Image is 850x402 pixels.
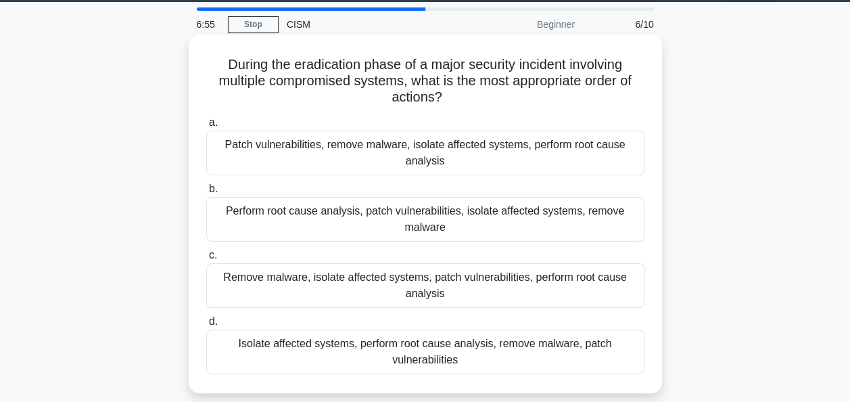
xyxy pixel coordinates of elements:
div: CISM [279,11,465,38]
div: 6/10 [583,11,662,38]
span: a. [209,116,218,128]
span: d. [209,315,218,327]
div: Isolate affected systems, perform root cause analysis, remove malware, patch vulnerabilities [206,330,644,374]
div: Remove malware, isolate affected systems, patch vulnerabilities, perform root cause analysis [206,263,644,308]
div: Patch vulnerabilities, remove malware, isolate affected systems, perform root cause analysis [206,131,644,175]
h5: During the eradication phase of a major security incident involving multiple compromised systems,... [205,56,646,106]
div: 6:55 [189,11,228,38]
div: Perform root cause analysis, patch vulnerabilities, isolate affected systems, remove malware [206,197,644,242]
div: Beginner [465,11,583,38]
span: c. [209,249,217,261]
span: b. [209,183,218,194]
a: Stop [228,16,279,33]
